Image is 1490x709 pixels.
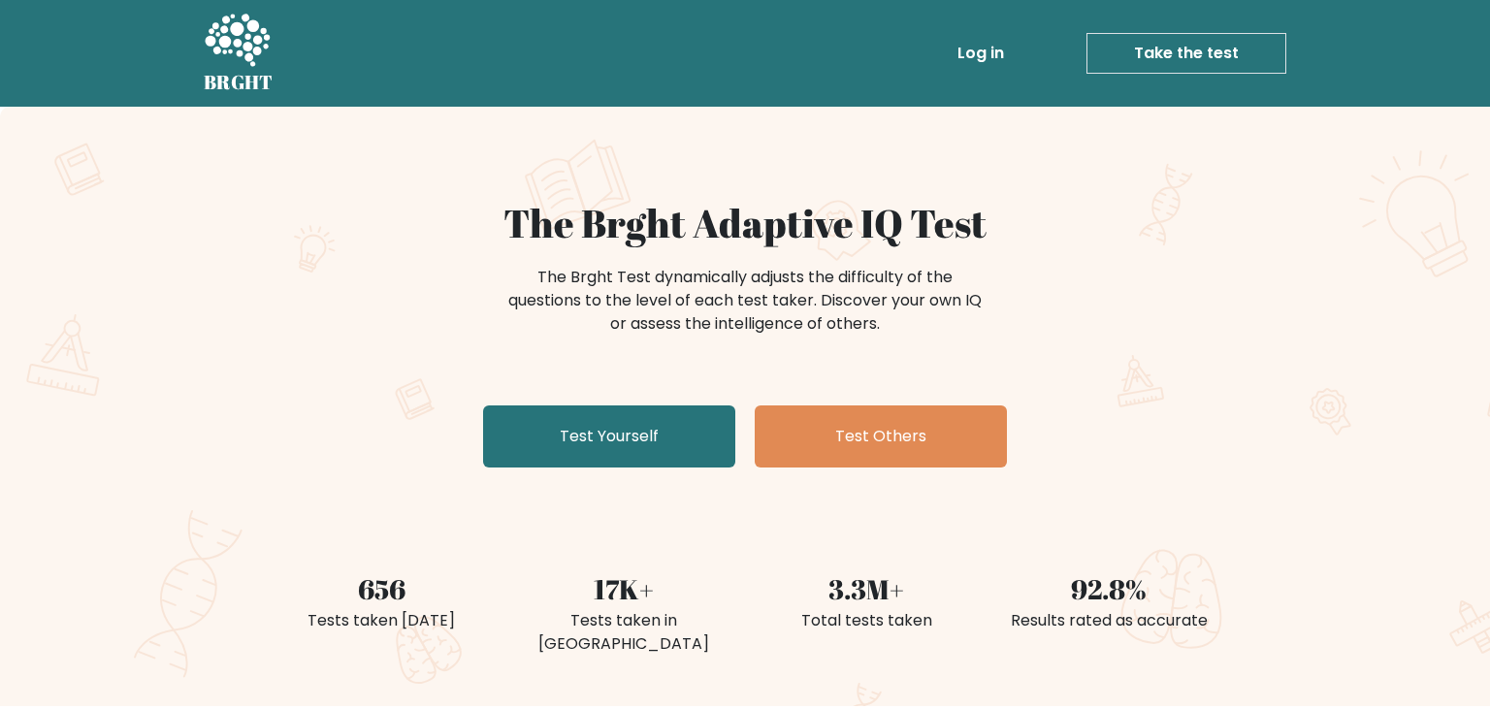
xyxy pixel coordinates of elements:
[755,405,1007,467] a: Test Others
[514,568,733,609] div: 17K+
[757,609,976,632] div: Total tests taken
[502,266,988,336] div: The Brght Test dynamically adjusts the difficulty of the questions to the level of each test take...
[999,568,1218,609] div: 92.8%
[272,609,491,632] div: Tests taken [DATE]
[204,71,274,94] h5: BRGHT
[272,568,491,609] div: 656
[1086,33,1286,74] a: Take the test
[272,200,1218,246] h1: The Brght Adaptive IQ Test
[204,8,274,99] a: BRGHT
[757,568,976,609] div: 3.3M+
[950,34,1012,73] a: Log in
[483,405,735,467] a: Test Yourself
[999,609,1218,632] div: Results rated as accurate
[514,609,733,656] div: Tests taken in [GEOGRAPHIC_DATA]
